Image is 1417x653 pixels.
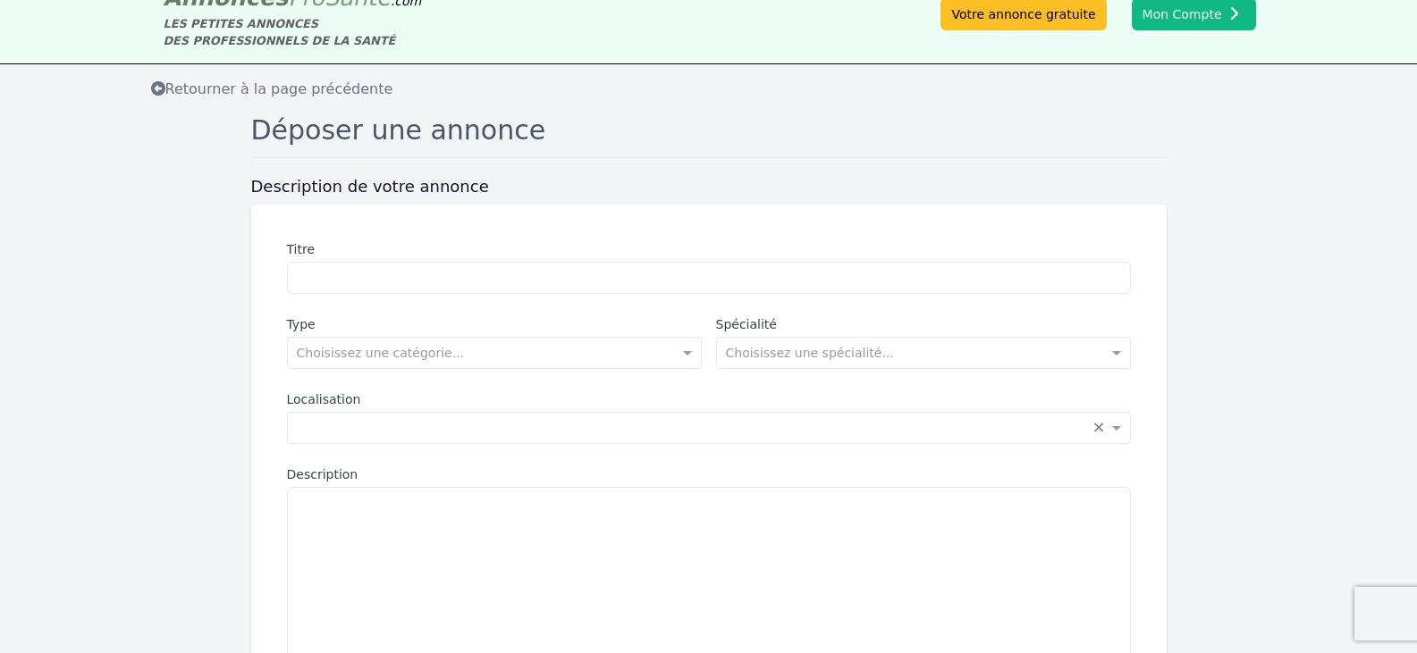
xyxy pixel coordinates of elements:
label: Description [287,465,1131,483]
i: Retourner à la liste [151,81,165,96]
h1: Déposer une annonce [251,114,1167,158]
span: Retourner à la page précédente [151,80,393,97]
div: LES PETITES ANNONCES DES PROFESSIONNELS DE LA SANTÉ [164,15,422,49]
label: Spécialité [716,315,1131,333]
label: Type [287,315,702,333]
h3: Description de votre annonce [251,176,1167,197]
label: Localisation [287,390,1131,408]
span: Clear all [1092,419,1108,437]
label: Titre [287,240,1131,258]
